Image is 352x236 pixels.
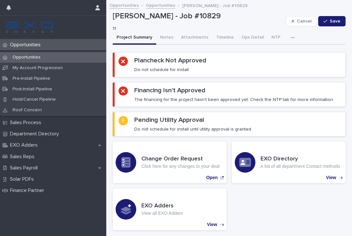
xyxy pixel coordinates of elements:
p: Opportunities [7,55,46,60]
button: Cancel [286,16,317,26]
p: Opportunities [7,42,46,48]
p: Finance Partner [7,187,49,194]
p: [PERSON_NAME] - Job #10829 [113,12,283,21]
button: Timeline [212,31,238,45]
button: Attachments [177,31,212,45]
button: Project Summary [113,31,156,45]
p: Department Directory [7,131,64,137]
a: Opportunities [146,1,175,9]
h2: Financing Isn't Approved [134,86,205,94]
p: A list of all department Contact methods [261,164,340,169]
a: Open [113,141,227,183]
p: My Account Progression [7,65,68,71]
p: Click here for any changes to your deal [141,164,220,169]
p: [PERSON_NAME] - Job #10829 [182,2,248,9]
p: Sales Reps [7,154,40,160]
p: Pre-Install Pipeline [7,76,55,81]
p: View [207,222,217,227]
p: The financing for the project hasn't been approved yet. Check the NTP tab for more information. [134,97,334,103]
button: Notes [156,31,177,45]
p: EXO Adders [7,142,43,148]
p: Solar PDFs [7,176,39,182]
h3: EXO Directory [261,156,340,163]
button: Save [318,16,346,26]
h3: Change Order Request [141,156,220,163]
a: View [113,188,227,230]
img: FKS5r6ZBThi8E5hshIGi [5,21,54,34]
p: Roof Concern [7,107,47,113]
h2: Plancheck Not Approved [134,57,206,64]
span: Save [330,19,340,23]
p: Sales Payroll [7,165,43,171]
p: Do not schedule for install [134,67,189,73]
a: Opportunities [109,1,139,9]
button: Ops Detail [238,31,268,45]
p: 11 [113,26,281,32]
button: NTP [268,31,284,45]
a: View [232,141,346,183]
p: Open [206,175,218,180]
p: Post-Install Pipeline [7,86,57,92]
h3: EXO Adders [141,203,183,210]
p: View all EXO Adders [141,211,183,216]
span: Cancel [297,19,311,23]
h2: Pending Utility Approval [134,116,204,124]
p: Hold/Cancel Pipeline [7,97,61,102]
p: Sales Process [7,120,46,126]
p: View [326,175,336,180]
p: Do not schedule for install until utility approval is granted [134,126,251,132]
